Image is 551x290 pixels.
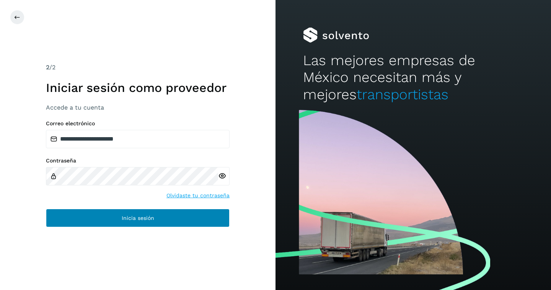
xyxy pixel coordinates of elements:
[46,64,49,71] span: 2
[303,52,523,103] h2: Las mejores empresas de México necesitan más y mejores
[46,209,230,227] button: Inicia sesión
[122,215,154,221] span: Inicia sesión
[46,80,230,95] h1: Iniciar sesión como proveedor
[357,86,448,103] span: transportistas
[46,157,230,164] label: Contraseña
[46,63,230,72] div: /2
[166,192,230,200] a: Olvidaste tu contraseña
[46,120,230,127] label: Correo electrónico
[46,104,230,111] h3: Accede a tu cuenta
